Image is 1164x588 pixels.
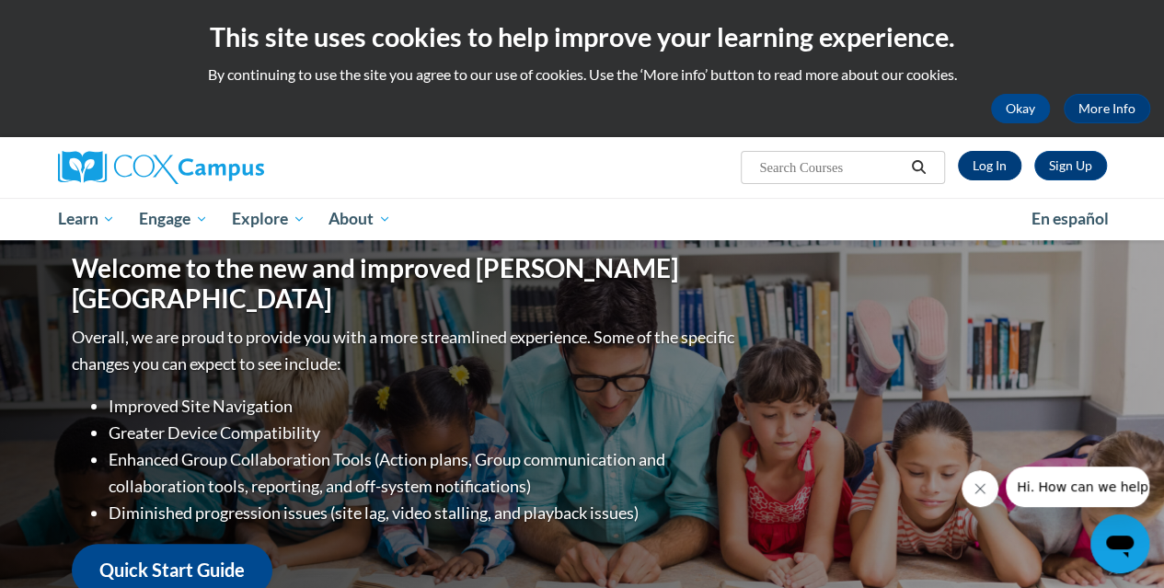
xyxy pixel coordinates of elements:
h1: Welcome to the new and improved [PERSON_NAME][GEOGRAPHIC_DATA] [72,253,739,315]
a: Learn [46,198,128,240]
a: Engage [127,198,220,240]
iframe: Close message [962,470,998,507]
span: En español [1031,209,1109,228]
iframe: Message from company [1006,467,1149,507]
a: About [317,198,403,240]
span: Engage [139,208,208,230]
a: Log In [958,151,1021,180]
button: Okay [991,94,1050,123]
a: Register [1034,151,1107,180]
span: About [328,208,391,230]
div: Main menu [44,198,1121,240]
li: Greater Device Compatibility [109,420,739,446]
li: Enhanced Group Collaboration Tools (Action plans, Group communication and collaboration tools, re... [109,446,739,500]
iframe: Button to launch messaging window [1090,514,1149,573]
li: Diminished progression issues (site lag, video stalling, and playback issues) [109,500,739,526]
span: Hi. How can we help? [11,13,149,28]
span: Explore [232,208,305,230]
li: Improved Site Navigation [109,393,739,420]
a: En español [1020,200,1121,238]
p: By continuing to use the site you agree to our use of cookies. Use the ‘More info’ button to read... [14,64,1150,85]
button: Search [905,156,932,179]
p: Overall, we are proud to provide you with a more streamlined experience. Some of the specific cha... [72,324,739,377]
span: Learn [57,208,115,230]
a: Cox Campus [58,151,389,184]
h2: This site uses cookies to help improve your learning experience. [14,18,1150,55]
a: Explore [220,198,317,240]
img: Cox Campus [58,151,264,184]
a: More Info [1064,94,1150,123]
input: Search Courses [757,156,905,179]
